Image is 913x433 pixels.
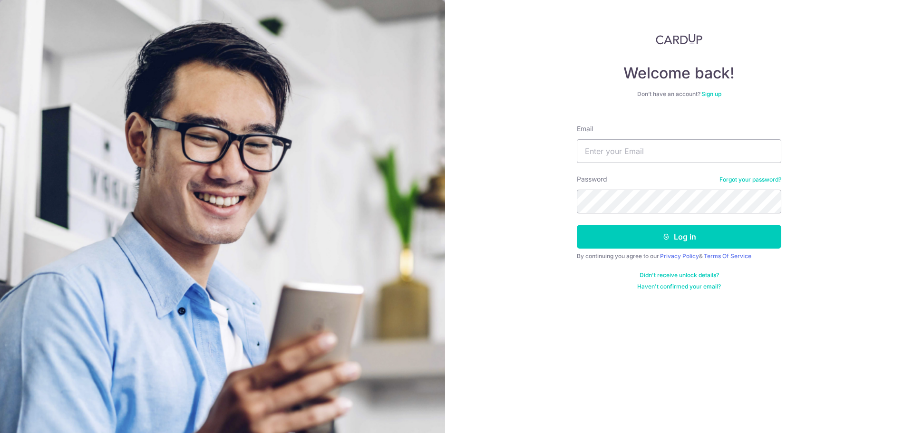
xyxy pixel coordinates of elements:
[660,252,699,260] a: Privacy Policy
[637,283,721,290] a: Haven't confirmed your email?
[577,124,593,134] label: Email
[577,252,781,260] div: By continuing you agree to our &
[577,225,781,249] button: Log in
[640,271,719,279] a: Didn't receive unlock details?
[577,139,781,163] input: Enter your Email
[719,176,781,183] a: Forgot your password?
[577,174,607,184] label: Password
[577,64,781,83] h4: Welcome back!
[656,33,702,45] img: CardUp Logo
[704,252,751,260] a: Terms Of Service
[701,90,721,97] a: Sign up
[577,90,781,98] div: Don’t have an account?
